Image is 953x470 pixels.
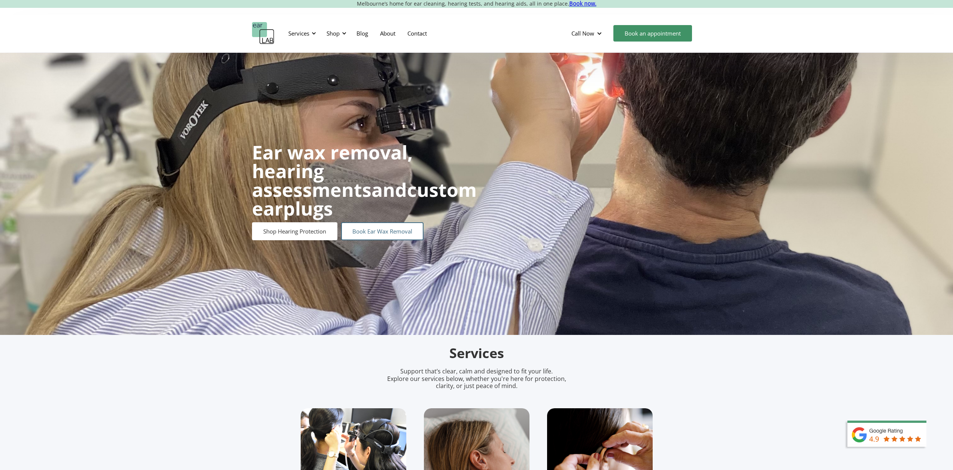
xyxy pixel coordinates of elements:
div: Services [284,22,318,45]
p: Support that’s clear, calm and designed to fit your life. Explore our services below, whether you... [377,368,576,390]
div: Shop [327,30,340,37]
a: Book Ear Wax Removal [341,222,424,240]
div: Shop [322,22,349,45]
a: Shop Hearing Protection [252,222,337,240]
a: About [374,22,401,44]
div: Call Now [571,30,594,37]
strong: custom earplugs [252,177,477,221]
div: Services [288,30,309,37]
strong: Ear wax removal, hearing assessments [252,140,413,202]
a: Blog [350,22,374,44]
h1: and [252,143,477,218]
a: home [252,22,274,45]
div: Call Now [565,22,610,45]
h2: Services [301,345,653,362]
a: Book an appointment [613,25,692,42]
a: Contact [401,22,433,44]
